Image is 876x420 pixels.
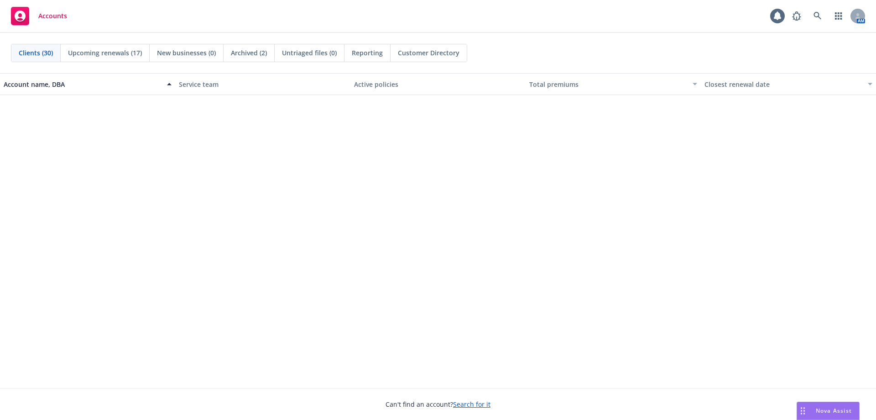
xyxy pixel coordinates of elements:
span: Archived (2) [231,48,267,58]
button: Nova Assist [797,402,860,420]
button: Total premiums [526,73,701,95]
span: Clients (30) [19,48,53,58]
a: Accounts [7,3,71,29]
div: Active policies [354,80,522,89]
a: Report a Bug [787,7,806,25]
button: Service team [175,73,350,95]
button: Closest renewal date [701,73,876,95]
a: Switch app [829,7,848,25]
button: Active policies [350,73,526,95]
span: Reporting [352,48,383,58]
div: Account name, DBA [4,80,162,89]
div: Total premiums [529,80,687,89]
a: Search for it [453,400,490,409]
span: Untriaged files (0) [282,48,337,58]
span: Accounts [38,12,67,20]
a: Search [808,7,827,25]
div: Service team [179,80,347,89]
span: Can't find an account? [386,399,490,409]
div: Closest renewal date [704,80,862,89]
span: Customer Directory [398,48,459,58]
span: Upcoming renewals (17) [68,48,142,58]
span: Nova Assist [816,407,852,415]
div: Drag to move [797,402,808,420]
span: New businesses (0) [157,48,216,58]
